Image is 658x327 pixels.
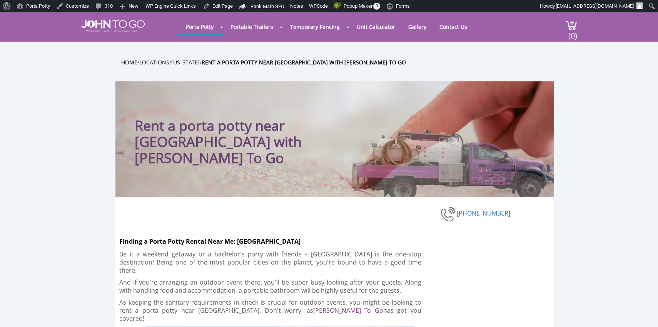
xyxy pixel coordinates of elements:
a: Contact Us [434,19,473,34]
img: JOHN to go [81,20,145,32]
a: [PERSON_NAME] To Go [313,306,383,315]
h1: Rent a porta potty near [GEOGRAPHIC_DATA] with [PERSON_NAME] To Go [135,97,383,166]
p: And if you're arranging an outdoor event there, you'll be super busy looking after your guests. A... [119,278,421,295]
a: Gallery [402,19,432,34]
p: As keeping the sanitary requirements in check is crucial for outdoor events, you might be looking... [119,298,421,323]
a: Porta Potty [180,19,219,34]
a: Locations [139,59,169,66]
button: Live Chat [627,296,658,327]
span: [EMAIL_ADDRESS][DOMAIN_NAME] [556,3,634,9]
a: Home [121,59,137,66]
p: Be it a weekend getaway or a bachelor's party with friends – [GEOGRAPHIC_DATA] is the one-stop de... [119,250,421,275]
img: Truck [342,125,550,197]
a: Portable Trailers [225,19,279,34]
span: 0 [373,3,380,10]
a: Rent a porta potty near [GEOGRAPHIC_DATA] with [PERSON_NAME] To Go [202,59,406,66]
a: [PHONE_NUMBER] [457,209,510,217]
h2: Finding a Porta Potty Rental Near Me: [GEOGRAPHIC_DATA] [119,233,441,246]
span: (0) [568,24,577,41]
img: phone-number [441,206,457,222]
a: Unit Calculator [351,19,401,34]
a: [US_STATE] [171,59,200,66]
a: Temporary Fencing [284,19,346,34]
ul: / / / [121,58,560,67]
img: cart a [566,20,577,30]
span: Rank Math SEO [251,3,284,9]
